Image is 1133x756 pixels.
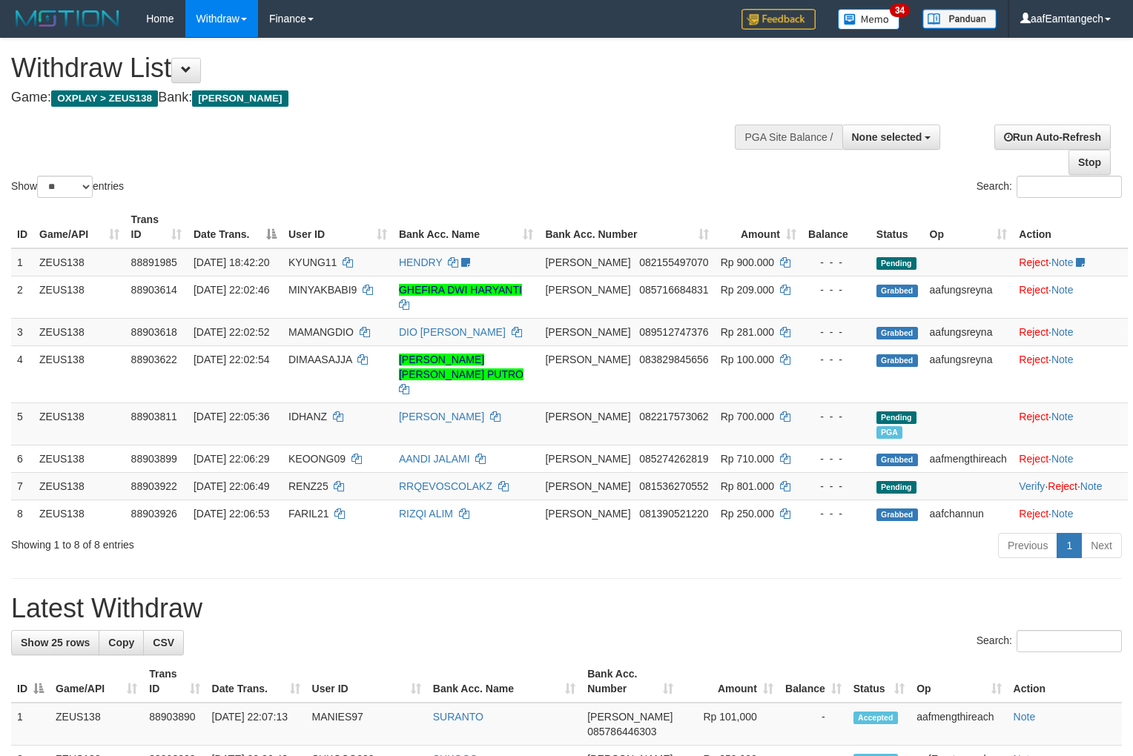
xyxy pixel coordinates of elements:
[890,4,910,17] span: 34
[721,508,774,520] span: Rp 250.000
[876,257,916,270] span: Pending
[33,472,125,500] td: ZEUS138
[33,402,125,445] td: ZEUS138
[131,453,177,465] span: 88903899
[1013,206,1128,248] th: Action
[1013,318,1128,345] td: ·
[924,206,1014,248] th: Op: activate to sort column ascending
[802,206,871,248] th: Balance
[283,206,393,248] th: User ID: activate to sort column ascending
[922,9,997,29] img: panduan.png
[131,284,177,296] span: 88903614
[994,125,1111,150] a: Run Auto-Refresh
[977,176,1122,198] label: Search:
[876,411,916,424] span: Pending
[1080,480,1103,492] a: Note
[876,454,918,466] span: Grabbed
[288,256,337,268] span: KYUNG11
[808,255,865,270] div: - - -
[639,256,708,268] span: Copy 082155497070 to clipboard
[194,326,269,338] span: [DATE] 22:02:52
[11,660,50,703] th: ID: activate to sort column descending
[1019,453,1048,465] a: Reject
[399,284,522,296] a: GHEFIRA DWI HARYANTI
[33,500,125,527] td: ZEUS138
[721,284,774,296] span: Rp 209.000
[399,453,470,465] a: AANDI JALAMI
[876,327,918,339] span: Grabbed
[735,125,842,150] div: PGA Site Balance /
[808,409,865,424] div: - - -
[1051,354,1074,365] a: Note
[192,90,288,107] span: [PERSON_NAME]
[721,326,774,338] span: Rp 281.000
[842,125,941,150] button: None selected
[433,711,483,723] a: SURANTO
[194,480,269,492] span: [DATE] 22:06:49
[1013,345,1128,402] td: ·
[399,411,484,422] a: [PERSON_NAME]
[21,637,90,649] span: Show 25 rows
[715,206,802,248] th: Amount: activate to sort column ascending
[288,326,354,338] span: MAMANGDIO
[1051,508,1074,520] a: Note
[131,411,177,422] span: 88903811
[50,703,143,746] td: ZEUS138
[131,354,177,365] span: 88903622
[288,411,327,422] span: IDHANZ
[1013,248,1128,276] td: ·
[194,411,269,422] span: [DATE] 22:05:36
[721,480,774,492] span: Rp 801.000
[998,533,1057,558] a: Previous
[288,453,346,465] span: KEOONG09
[779,703,848,746] td: -
[33,206,125,248] th: Game/API: activate to sort column ascending
[288,508,328,520] span: FARIL21
[679,703,779,746] td: Rp 101,000
[51,90,158,107] span: OXPLAY > ZEUS138
[581,660,679,703] th: Bank Acc. Number: activate to sort column ascending
[808,352,865,367] div: - - -
[1014,711,1036,723] a: Note
[399,256,443,268] a: HENDRY
[924,345,1014,402] td: aafungsreyna
[876,285,918,297] span: Grabbed
[1019,411,1048,422] a: Reject
[206,660,306,703] th: Date Trans.: activate to sort column ascending
[11,276,33,318] td: 2
[33,276,125,318] td: ZEUS138
[427,660,581,703] th: Bank Acc. Name: activate to sort column ascending
[924,500,1014,527] td: aafchannun
[11,90,741,105] h4: Game: Bank:
[131,508,177,520] span: 88903926
[11,53,741,83] h1: Withdraw List
[545,256,630,268] span: [PERSON_NAME]
[288,354,352,365] span: DIMAASAJJA
[545,508,630,520] span: [PERSON_NAME]
[1057,533,1082,558] a: 1
[639,326,708,338] span: Copy 089512747376 to clipboard
[977,630,1122,652] label: Search:
[848,660,911,703] th: Status: activate to sort column ascending
[545,284,630,296] span: [PERSON_NAME]
[194,284,269,296] span: [DATE] 22:02:46
[306,703,427,746] td: MANIES97
[11,248,33,276] td: 1
[876,508,918,521] span: Grabbed
[143,703,205,746] td: 88903890
[11,500,33,527] td: 8
[639,508,708,520] span: Copy 081390521220 to clipboard
[1019,508,1048,520] a: Reject
[125,206,188,248] th: Trans ID: activate to sort column ascending
[1019,354,1048,365] a: Reject
[587,711,673,723] span: [PERSON_NAME]
[1051,326,1074,338] a: Note
[306,660,427,703] th: User ID: activate to sort column ascending
[33,248,125,276] td: ZEUS138
[721,411,774,422] span: Rp 700.000
[11,472,33,500] td: 7
[876,354,918,367] span: Grabbed
[808,506,865,521] div: - - -
[288,480,328,492] span: RENZ25
[1013,402,1128,445] td: ·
